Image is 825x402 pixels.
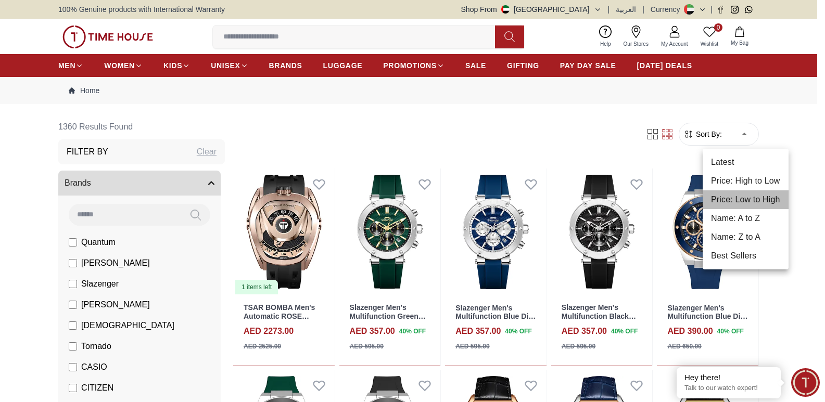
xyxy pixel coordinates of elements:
div: Hey there! [684,372,773,383]
li: Latest [703,153,789,172]
li: Name: A to Z [703,209,789,228]
li: Name: Z to A [703,228,789,247]
li: Price: Low to High [703,190,789,209]
p: Talk to our watch expert! [684,384,773,393]
li: Best Sellers [703,247,789,265]
li: Price: High to Low [703,172,789,190]
div: Chat Widget [791,368,820,397]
